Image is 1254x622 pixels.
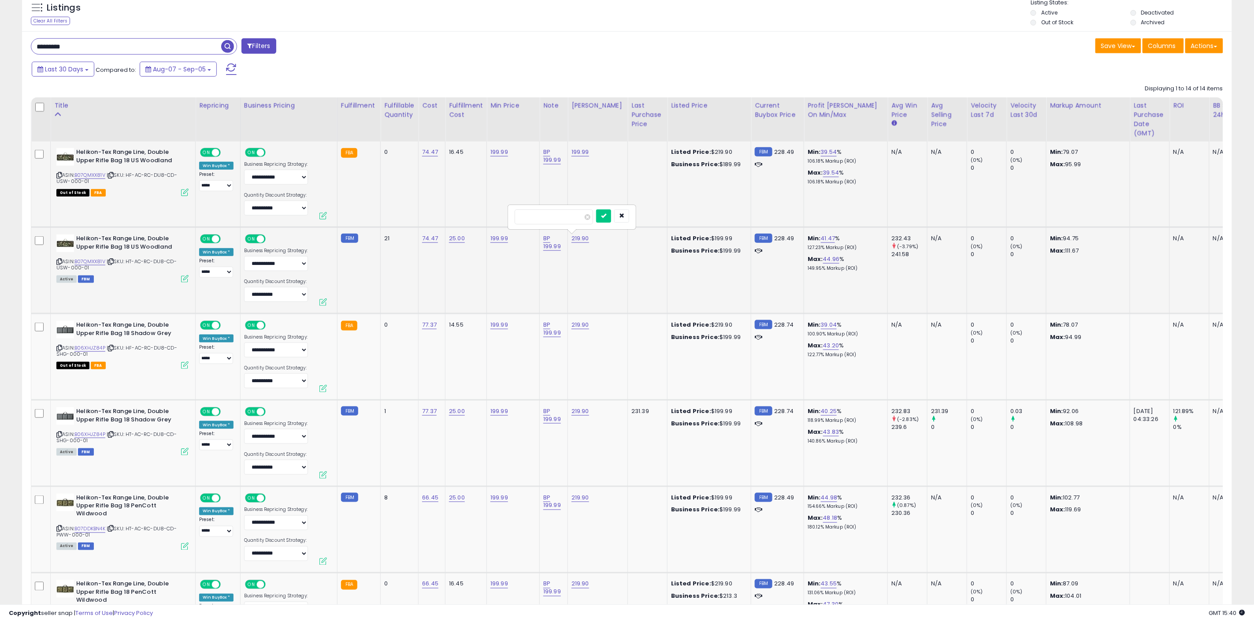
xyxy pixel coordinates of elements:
[31,17,70,25] div: Clear All Filters
[671,506,720,514] b: Business Price:
[775,148,794,156] span: 228.49
[808,320,821,329] b: Min:
[543,234,561,251] a: BP 199.99
[1141,9,1174,16] label: Deactivated
[808,428,823,436] b: Max:
[199,258,234,278] div: Preset:
[891,148,920,156] div: N/A
[490,101,536,110] div: Min Price
[897,243,918,250] small: (-3.79%)
[1050,419,1065,428] strong: Max:
[341,234,358,243] small: FBM
[1050,234,1063,242] strong: Min:
[1095,38,1141,53] button: Save View
[47,2,81,14] h5: Listings
[422,407,437,416] a: 77.37
[264,322,278,329] span: OFF
[1213,494,1242,502] div: N/A
[56,321,74,339] img: 41Q6txdy-ML._SL40_.jpg
[755,101,800,119] div: Current Buybox Price
[199,171,234,191] div: Preset:
[1010,156,1023,164] small: (0%)
[1173,101,1206,110] div: ROI
[56,494,189,549] div: ASIN:
[571,101,624,110] div: [PERSON_NAME]
[201,322,212,329] span: ON
[971,148,1006,156] div: 0
[808,493,821,502] b: Min:
[384,148,412,156] div: 0
[808,245,881,251] p: 127.23% Markup (ROI)
[671,493,711,502] b: Listed Price:
[384,494,412,502] div: 8
[264,149,278,156] span: OFF
[808,235,881,251] div: %
[671,148,744,156] div: $219.90
[808,341,823,350] b: Max:
[490,580,508,588] a: 199.99
[201,408,212,416] span: ON
[1010,148,1046,156] div: 0
[931,321,960,329] div: N/A
[1050,494,1123,502] p: 102.77
[219,408,234,416] span: OFF
[244,593,308,600] label: Business Repricing Strategy:
[246,408,257,416] span: ON
[1050,148,1063,156] strong: Min:
[264,235,278,243] span: OFF
[971,243,983,250] small: (0%)
[449,321,480,329] div: 14.55
[56,235,74,252] img: 41-Wx25WIOL._SL40_.jpg
[671,407,744,415] div: $199.99
[91,189,106,197] span: FBA
[891,321,920,329] div: N/A
[543,101,564,110] div: Note
[56,321,189,368] div: ASIN:
[1041,9,1057,16] label: Active
[1010,164,1046,172] div: 0
[808,265,881,272] p: 149.95% Markup (ROI)
[56,276,77,283] span: All listings currently available for purchase on Amazon
[971,407,1006,415] div: 0
[1050,160,1123,168] p: 95.99
[543,148,561,164] a: BP 199.99
[1050,407,1123,415] p: 92.06
[671,407,711,415] b: Listed Price:
[1213,235,1242,242] div: N/A
[931,101,963,129] div: Avg Selling Price
[219,235,234,243] span: OFF
[775,493,794,502] span: 228.49
[1050,160,1065,168] strong: Max:
[971,502,983,509] small: (0%)
[114,609,153,617] a: Privacy Policy
[140,62,217,77] button: Aug-07 - Sep-05
[808,321,881,337] div: %
[384,235,412,242] div: 21
[971,156,983,164] small: (0%)
[56,580,74,598] img: 41qwJ3N2p6L._SL40_.jpg
[199,421,234,429] div: Win BuyBox *
[56,148,74,166] img: 41-Wx25WIOL._SL40_.jpg
[1145,85,1223,93] div: Displaying 1 to 14 of 14 items
[244,507,308,513] label: Business Repricing Strategy:
[1010,321,1046,329] div: 0
[808,255,881,272] div: %
[821,148,837,156] a: 39.54
[671,494,744,502] div: $199.99
[808,255,823,263] b: Max:
[199,162,234,170] div: Win BuyBox *
[1050,333,1065,341] strong: Max:
[671,160,720,168] b: Business Price:
[823,341,839,350] a: 43.20
[199,507,234,515] div: Win BuyBox *
[1173,321,1202,329] div: N/A
[543,580,561,596] a: BP 199.99
[1050,333,1123,341] p: 94.99
[96,66,136,74] span: Compared to:
[56,407,74,425] img: 41Q6txdy-ML._SL40_.jpg
[384,101,415,119] div: Fulfillable Quantity
[571,580,589,588] a: 219.90
[341,148,357,158] small: FBA
[490,320,508,329] a: 199.99
[56,258,177,271] span: | SKU: HT-AC-RC-DU8-CD-USW-000-01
